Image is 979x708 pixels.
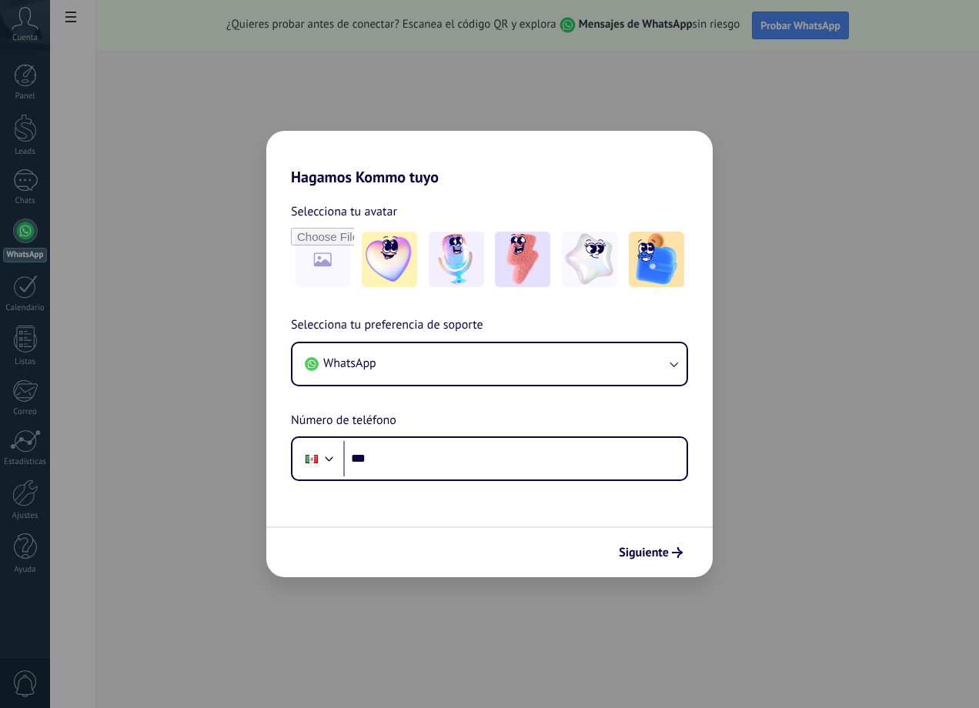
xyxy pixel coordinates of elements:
button: WhatsApp [292,343,687,385]
img: -1.jpeg [362,232,417,287]
img: -3.jpeg [495,232,550,287]
h2: Hagamos Kommo tuyo [266,131,713,186]
img: -2.jpeg [429,232,484,287]
span: Selecciona tu preferencia de soporte [291,316,483,336]
div: Mexico: + 52 [297,442,326,475]
span: Número de teléfono [291,411,396,431]
img: -5.jpeg [629,232,684,287]
span: WhatsApp [323,356,376,371]
img: -4.jpeg [562,232,617,287]
span: Siguiente [619,547,669,558]
span: Selecciona tu avatar [291,202,397,222]
button: Siguiente [612,539,690,566]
